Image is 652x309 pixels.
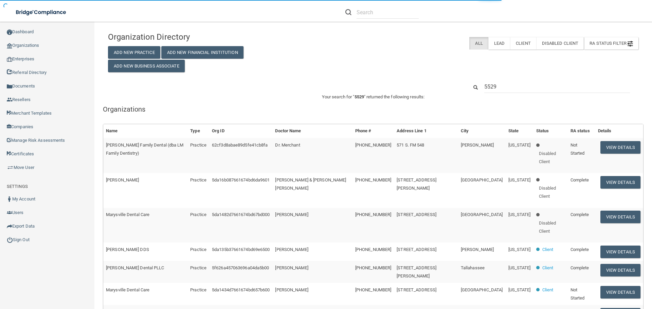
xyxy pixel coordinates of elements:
img: organization-icon.f8decf85.png [7,43,12,49]
span: [PHONE_NUMBER] [355,265,391,270]
img: briefcase.64adab9b.png [7,164,14,171]
span: [PERSON_NAME] [275,247,308,252]
span: 5f626a457063696a04da5b00 [212,265,269,270]
label: Client [510,37,536,50]
span: [PERSON_NAME] [461,247,494,252]
input: Search [357,6,419,19]
span: 62cf3d8abae89d5fe41cb8fa [212,142,268,148]
span: [STREET_ADDRESS] [397,247,436,252]
span: [PERSON_NAME] [461,142,494,148]
span: Marysville Dental Care [106,212,149,217]
span: Not Started [570,287,585,301]
span: [STREET_ADDRESS][PERSON_NAME] [397,265,436,278]
span: [PERSON_NAME] Dental PLLC [106,265,164,270]
span: 5da16b087661674bd6da9601 [212,177,270,182]
th: Type [187,124,209,138]
span: Complete [570,177,589,182]
iframe: Drift Widget Chat Controller [535,261,644,288]
span: [US_STATE] [508,265,531,270]
button: Add New Practice [108,46,160,59]
button: Add New Financial Institution [161,46,243,59]
span: Complete [570,212,589,217]
span: [US_STATE] [508,142,531,148]
span: [PERSON_NAME] [275,212,308,217]
span: [PHONE_NUMBER] [355,142,391,148]
img: ic_dashboard_dark.d01f4a41.png [7,30,12,35]
span: [GEOGRAPHIC_DATA] [461,177,503,182]
span: [PERSON_NAME] [275,265,308,270]
span: RA Status Filter [590,41,633,46]
span: [PHONE_NUMBER] [355,287,391,292]
span: 5da1434d7661674bd657b600 [212,287,270,292]
span: 5529 [355,94,364,99]
span: Practice [190,287,206,292]
button: Add New Business Associate [108,60,185,72]
span: Practice [190,142,206,148]
span: [PHONE_NUMBER] [355,177,391,182]
span: Not Started [570,142,585,156]
th: Name [103,124,187,138]
span: 5da135b37661674bd69e6500 [212,247,270,252]
span: [US_STATE] [508,177,531,182]
p: Your search for " " returned the following results: [103,93,644,101]
img: ic-search.3b580494.png [345,9,351,15]
img: enterprise.0d942306.png [7,57,12,62]
span: Marysville Dental Care [106,287,149,292]
button: View Details [600,211,640,223]
p: Disabled Client [539,150,565,166]
img: bridge_compliance_login_screen.278c3ca4.svg [10,5,73,19]
span: [GEOGRAPHIC_DATA] [461,287,503,292]
button: View Details [600,141,640,154]
th: Org ID [209,124,272,138]
th: Address Line 1 [394,124,458,138]
img: ic_user_dark.df1a06c3.png [7,196,12,202]
span: [PERSON_NAME] [106,177,139,182]
img: icon-filter@2x.21656d0b.png [628,41,633,46]
span: [US_STATE] [508,212,531,217]
th: RA status [568,124,595,138]
img: icon-users.e205127d.png [7,210,12,215]
span: [PERSON_NAME] DDS [106,247,149,252]
input: Search [484,80,630,93]
img: ic_reseller.de258add.png [7,97,12,102]
img: icon-export.b9366987.png [7,224,12,229]
h4: Organization Directory [108,33,278,41]
span: Practice [190,212,206,217]
button: View Details [600,286,640,298]
label: All [469,37,488,50]
span: Complete [570,247,589,252]
span: 571 S. FM 548 [397,142,424,148]
th: Doctor Name [272,124,352,138]
span: [GEOGRAPHIC_DATA] [461,212,503,217]
th: Phone # [352,124,394,138]
p: Disabled Client [539,219,565,235]
p: Client [542,286,554,294]
button: View Details [600,246,640,258]
th: State [506,124,533,138]
p: Disabled Client [539,184,565,200]
label: SETTINGS [7,182,28,191]
label: Lead [488,37,510,50]
span: [PERSON_NAME] [275,287,308,292]
span: [STREET_ADDRESS] [397,287,436,292]
label: Disabled Client [536,37,584,50]
p: Client [542,246,554,254]
span: [PERSON_NAME] Family Dental (dba LM Family Dentistry) [106,142,184,156]
img: ic_power_dark.7ecde6b1.png [7,237,13,243]
span: [STREET_ADDRESS][PERSON_NAME] [397,177,436,191]
span: [PERSON_NAME] & [PERSON_NAME] [PERSON_NAME] [275,177,346,191]
span: Practice [190,247,206,252]
span: Dr. Merchant [275,142,300,148]
span: Practice [190,177,206,182]
h5: Organizations [103,105,644,113]
span: [PHONE_NUMBER] [355,247,391,252]
button: View Details [600,176,640,189]
th: Details [595,124,643,138]
span: [US_STATE] [508,287,531,292]
span: [STREET_ADDRESS] [397,212,436,217]
th: City [458,124,506,138]
span: Practice [190,265,206,270]
th: Status [533,124,568,138]
span: 5da1482d7661674bd67bd000 [212,212,270,217]
span: Tallahassee [461,265,485,270]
